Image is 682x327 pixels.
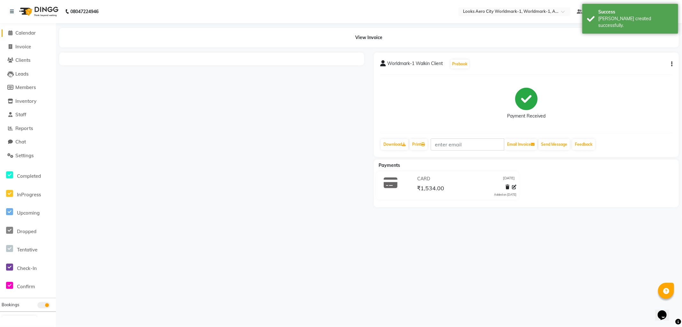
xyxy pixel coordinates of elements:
a: Chat [2,138,54,146]
span: Check-In [17,265,37,271]
span: Chat [15,139,26,145]
span: InProgress [17,192,41,198]
span: Payments [379,162,400,168]
span: Upcoming [17,210,40,216]
iframe: chat widget [655,301,676,321]
span: Inventory [15,98,36,104]
button: Email Invoice [505,139,537,150]
a: Settings [2,152,54,159]
a: Print [410,139,427,150]
div: Bill created successfully. [598,15,673,29]
span: Bookings [2,302,19,307]
span: Dropped [17,228,36,234]
a: Clients [2,57,54,64]
span: Settings [15,152,34,159]
span: CARD [417,176,430,182]
span: Tentative [17,247,37,253]
a: Staff [2,111,54,119]
a: Invoice [2,43,54,51]
span: Staff [15,111,26,118]
div: Added on [DATE] [494,192,516,197]
a: Leads [2,70,54,78]
a: Reports [2,125,54,132]
span: Worldmark-1 Walkin Client [387,60,443,69]
span: Calendar [15,30,36,36]
button: Prebook [451,60,469,69]
a: Members [2,84,54,91]
img: logo [16,3,60,20]
input: enter email [431,138,504,151]
button: Send Message [538,139,570,150]
span: ₹1,534.00 [417,184,444,193]
span: Reports [15,125,33,131]
span: Leads [15,71,28,77]
span: Invoice [15,44,31,50]
a: Download [381,139,408,150]
span: Confirm [17,283,35,290]
span: Completed [17,173,41,179]
a: Inventory [2,98,54,105]
b: 08047224946 [70,3,98,20]
a: Feedback [572,139,595,150]
div: Success [598,9,673,15]
span: [DATE] [503,176,515,182]
span: Members [15,84,36,90]
div: Payment Received [507,113,545,120]
div: View Invoice [59,28,679,47]
a: Calendar [2,29,54,37]
span: Clients [15,57,30,63]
